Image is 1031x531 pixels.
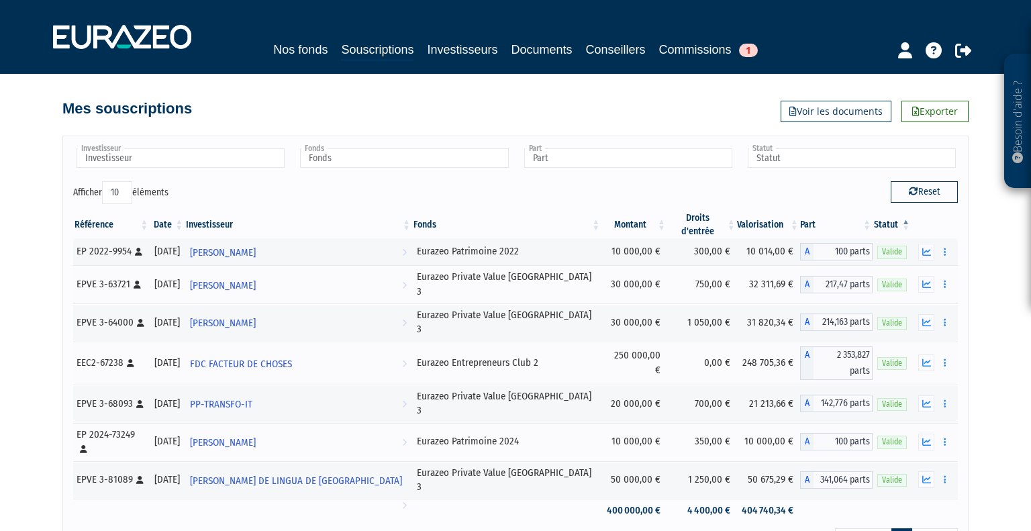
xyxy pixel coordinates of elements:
span: 341,064 parts [814,471,873,489]
th: Montant: activer pour trier la colonne par ordre croissant [601,211,667,238]
span: 214,163 parts [814,313,873,331]
i: Voir l'investisseur [402,311,407,336]
td: 300,00 € [667,238,737,265]
i: Voir l'investisseur [402,273,407,298]
div: Eurazeo Patrimoine 2024 [417,434,597,448]
th: Part: activer pour trier la colonne par ordre croissant [800,211,873,238]
p: Besoin d'aide ? [1010,61,1026,182]
i: [Français] Personne physique [136,476,144,484]
td: 248 705,36 € [737,342,800,385]
span: Valide [877,357,907,370]
i: Voir l'investisseur [402,240,407,265]
div: EEC2-67238 [77,356,145,370]
td: 4 400,00 € [667,499,737,522]
span: 217,47 parts [814,276,873,293]
span: A [800,395,814,412]
span: PP-TRANSFO-IT [190,392,252,417]
th: Statut : activer pour trier la colonne par ordre d&eacute;croissant [873,211,912,238]
th: Droits d'entrée: activer pour trier la colonne par ordre croissant [667,211,737,238]
div: EPVE 3-81089 [77,473,145,487]
div: EPVE 3-68093 [77,397,145,411]
a: [PERSON_NAME] [185,271,412,298]
td: 750,00 € [667,265,737,303]
span: 100 parts [814,433,873,450]
span: 1 [739,44,758,57]
div: Eurazeo Private Value [GEOGRAPHIC_DATA] 3 [417,389,597,418]
th: Référence : activer pour trier la colonne par ordre croissant [73,211,150,238]
span: 142,776 parts [814,395,873,412]
td: 30 000,00 € [601,265,667,303]
div: Eurazeo Private Value [GEOGRAPHIC_DATA] 3 [417,466,597,495]
th: Investisseur: activer pour trier la colonne par ordre croissant [185,211,412,238]
th: Fonds: activer pour trier la colonne par ordre croissant [412,211,601,238]
td: 400 000,00 € [601,499,667,522]
div: A - Eurazeo Private Value Europe 3 [800,395,873,412]
i: [Français] Personne physique [137,319,144,327]
td: 10 000,00 € [601,423,667,461]
span: Valide [877,398,907,411]
div: A - Eurazeo Patrimoine 2024 [800,433,873,450]
a: Voir les documents [781,101,891,122]
button: Reset [891,181,958,203]
a: Conseillers [586,40,646,59]
span: A [800,313,814,331]
td: 50 000,00 € [601,461,667,499]
div: [DATE] [154,397,180,411]
div: EPVE 3-63721 [77,277,145,291]
td: 404 740,34 € [737,499,800,522]
a: Commissions1 [659,40,758,59]
i: [Français] Personne physique [80,445,87,453]
i: [Français] Personne physique [134,281,141,289]
div: [DATE] [154,244,180,258]
a: Nos fonds [273,40,328,59]
a: [PERSON_NAME] [185,309,412,336]
td: 21 213,66 € [737,385,800,423]
span: Valide [877,317,907,330]
div: EP 2024-73249 [77,428,145,456]
span: [PERSON_NAME] [190,311,256,336]
span: A [800,243,814,260]
div: A - Eurazeo Entrepreneurs Club 2 [800,346,873,380]
div: A - Eurazeo Private Value Europe 3 [800,276,873,293]
div: EPVE 3-64000 [77,316,145,330]
div: A - Eurazeo Private Value Europe 3 [800,313,873,331]
i: Voir l'investisseur [402,392,407,417]
div: Eurazeo Patrimoine 2022 [417,244,597,258]
a: FDC FACTEUR DE CHOSES [185,350,412,377]
span: [PERSON_NAME] DE LINGUA DE [GEOGRAPHIC_DATA] [190,469,402,493]
i: Voir l'investisseur [402,430,407,455]
div: Eurazeo Entrepreneurs Club 2 [417,356,597,370]
td: 10 000,00 € [601,238,667,265]
div: [DATE] [154,277,180,291]
span: [PERSON_NAME] [190,240,256,265]
span: A [800,433,814,450]
h4: Mes souscriptions [62,101,192,117]
span: A [800,276,814,293]
td: 32 311,69 € [737,265,800,303]
i: [Français] Personne physique [127,359,134,367]
span: Valide [877,246,907,258]
td: 31 820,34 € [737,303,800,342]
td: 50 675,29 € [737,461,800,499]
span: 100 parts [814,243,873,260]
div: Eurazeo Private Value [GEOGRAPHIC_DATA] 3 [417,270,597,299]
span: [PERSON_NAME] [190,273,256,298]
td: 350,00 € [667,423,737,461]
a: Exporter [901,101,969,122]
td: 1 250,00 € [667,461,737,499]
i: Voir l'investisseur [402,493,407,518]
td: 10 000,00 € [737,423,800,461]
div: [DATE] [154,356,180,370]
span: Valide [877,436,907,448]
div: [DATE] [154,316,180,330]
span: 2 353,827 parts [814,346,873,380]
td: 0,00 € [667,342,737,385]
span: [PERSON_NAME] [190,430,256,455]
td: 10 014,00 € [737,238,800,265]
a: Souscriptions [341,40,413,61]
div: [DATE] [154,434,180,448]
span: Valide [877,474,907,487]
a: Investisseurs [427,40,497,59]
label: Afficher éléments [73,181,168,204]
div: A - Eurazeo Patrimoine 2022 [800,243,873,260]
